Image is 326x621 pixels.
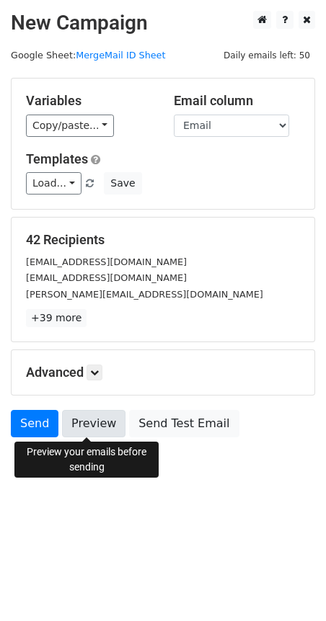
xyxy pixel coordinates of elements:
button: Save [104,172,141,195]
h5: Email column [174,93,300,109]
a: MergeMail ID Sheet [76,50,165,61]
a: Preview [62,410,125,437]
a: Copy/paste... [26,115,114,137]
a: Load... [26,172,81,195]
a: Send Test Email [129,410,239,437]
small: [EMAIL_ADDRESS][DOMAIN_NAME] [26,272,187,283]
h5: Advanced [26,365,300,380]
a: Send [11,410,58,437]
span: Daily emails left: 50 [219,48,315,63]
a: Templates [26,151,88,166]
h2: New Campaign [11,11,315,35]
small: Google Sheet: [11,50,165,61]
small: [EMAIL_ADDRESS][DOMAIN_NAME] [26,256,187,267]
a: Daily emails left: 50 [219,50,315,61]
h5: 42 Recipients [26,232,300,248]
a: +39 more [26,309,87,327]
h5: Variables [26,93,152,109]
div: Preview your emails before sending [14,442,159,478]
small: [PERSON_NAME][EMAIL_ADDRESS][DOMAIN_NAME] [26,289,263,300]
iframe: Chat Widget [254,552,326,621]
